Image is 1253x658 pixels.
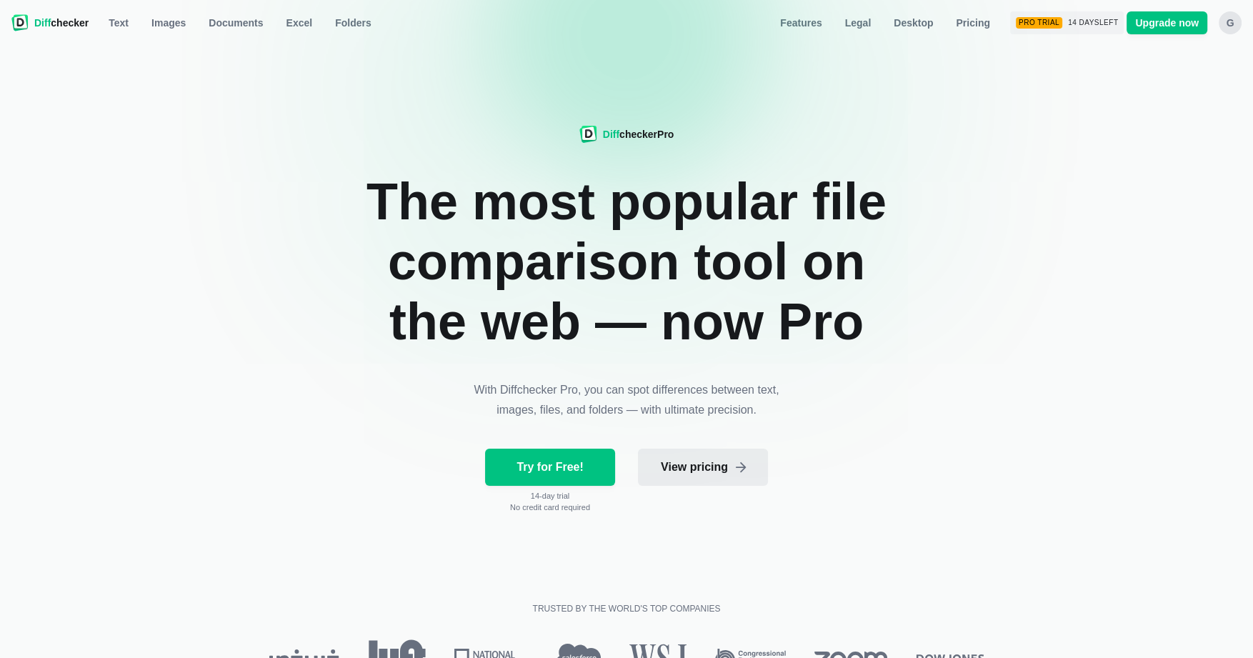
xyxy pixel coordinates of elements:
span: Desktop [891,16,936,30]
span: checker [34,16,89,30]
button: G [1219,11,1242,34]
span: Pro [657,129,674,140]
span: 14 days left [1068,19,1118,27]
span: Images [149,16,189,30]
span: Legal [842,16,874,30]
button: Folders [326,11,380,34]
div: Pro Trial [1016,17,1062,29]
a: Pricing [947,11,998,34]
img: Diffchecker logo [11,14,29,31]
span: Diff [603,129,619,140]
a: Images [143,11,194,34]
a: Legal [837,11,880,34]
a: Text [100,11,137,34]
h2: Trusted by the world's top companies [532,603,720,614]
span: Pricing [953,16,992,30]
span: Upgrade now [1132,16,1202,30]
span: Folders [332,16,374,30]
span: Diff [34,17,51,29]
p: No credit card required [510,503,590,512]
p: 14 -day trial [510,492,590,500]
span: Text [106,16,131,30]
p: With Diffchecker Pro, you can spot differences between text, images, files, and folders — with ul... [461,380,792,420]
a: Desktop [885,11,942,34]
a: Try for Free! [485,449,615,486]
span: Features [777,16,824,30]
a: Documents [200,11,271,34]
a: View pricing [638,449,768,486]
h1: The most popular file comparison tool on the web — now Pro [362,171,891,352]
span: Excel [284,16,316,30]
img: Diffchecker logo [579,126,597,143]
span: View pricing [658,460,731,474]
a: Upgrade now [1127,11,1207,34]
a: Diffchecker [11,11,89,34]
a: Features [772,11,830,34]
div: checker [603,127,674,141]
span: Documents [206,16,266,30]
span: Try for Free! [514,460,586,474]
a: Excel [278,11,321,34]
